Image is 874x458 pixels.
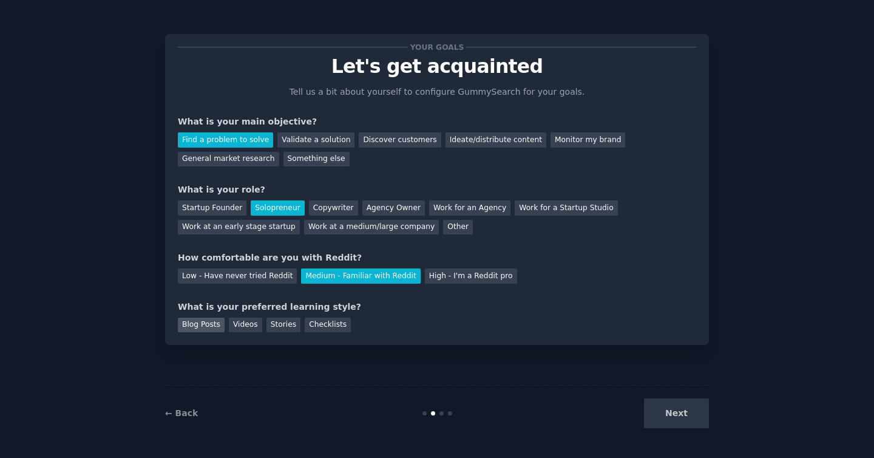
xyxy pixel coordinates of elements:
div: Startup Founder [178,200,246,216]
span: Your goals [408,41,466,53]
div: Checklists [305,318,351,333]
div: Find a problem to solve [178,132,273,148]
div: General market research [178,152,279,167]
div: Work at a medium/large company [304,220,439,235]
div: Stories [266,318,300,333]
div: Something else [283,152,350,167]
div: What is your preferred learning style? [178,301,696,313]
div: Videos [229,318,262,333]
a: ← Back [165,408,198,418]
div: High - I'm a Reddit pro [425,268,517,284]
div: Work for an Agency [429,200,510,216]
div: Other [443,220,473,235]
div: Low - Have never tried Reddit [178,268,297,284]
p: Tell us a bit about yourself to configure GummySearch for your goals. [284,86,590,98]
div: Agency Owner [362,200,425,216]
p: Let's get acquainted [178,56,696,77]
div: Blog Posts [178,318,225,333]
div: Work for a Startup Studio [515,200,617,216]
div: Copywriter [309,200,358,216]
div: Work at an early stage startup [178,220,300,235]
div: Validate a solution [277,132,354,148]
div: How comfortable are you with Reddit? [178,251,696,264]
div: Solopreneur [251,200,304,216]
div: What is your role? [178,183,696,196]
div: Medium - Familiar with Reddit [301,268,420,284]
div: Ideate/distribute content [445,132,546,148]
div: Discover customers [359,132,441,148]
div: What is your main objective? [178,115,696,128]
div: Monitor my brand [550,132,625,148]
